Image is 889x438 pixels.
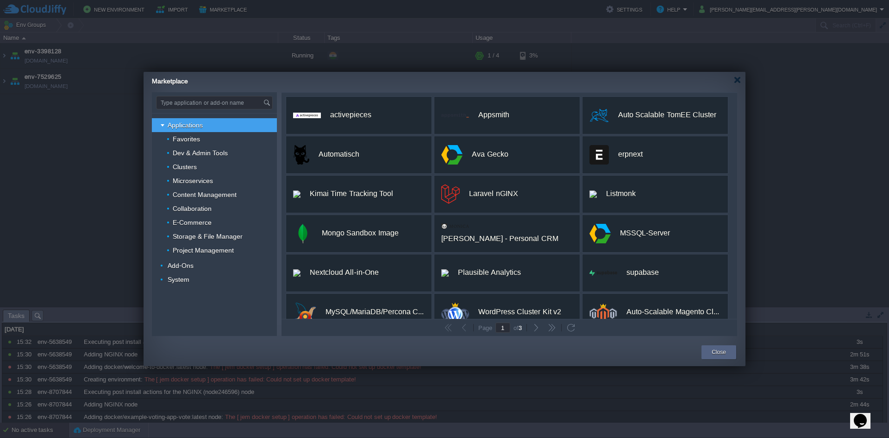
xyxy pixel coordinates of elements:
div: Mongo Sandbox Image [322,223,399,243]
div: erpnext [618,145,643,164]
div: Page [475,324,495,331]
span: 3 [519,324,522,331]
img: magento-enterprise-small-v2.png [589,304,617,321]
div: Auto-Scalable Magento Cluster v2 [626,302,719,322]
img: 61531b23c347e41e24a8423e_Logo.svg [441,113,469,118]
div: Ava Gecko [472,145,508,164]
div: of [510,324,525,331]
img: erpnext-logo.png [589,145,609,165]
img: wp-cluster-kit.svg [441,303,469,322]
div: MySQL/MariaDB/Percona Cluster [326,302,424,322]
a: Dev & Admin Tools [172,149,229,157]
img: logo_vertical.png [441,223,469,229]
a: Favorites [172,135,201,143]
img: tomee-logo.png [589,106,609,125]
img: logo.svg [589,190,597,198]
a: Microservices [172,177,214,185]
a: E-Commerce [172,218,213,227]
div: Auto Scalable TomEE Cluster [618,105,716,125]
a: System [167,275,191,284]
a: Add-Ons [167,261,195,270]
div: activepieces [330,105,371,125]
img: app.svg [589,224,611,243]
img: logo-blue.svg [293,269,301,277]
div: supabase [626,263,659,282]
a: Project Management [172,246,235,254]
img: ap-logo.png [293,113,321,119]
div: Laravel nGINX [469,184,518,203]
div: Nextcloud All-in-One [310,263,379,282]
a: Collaboration [172,204,213,213]
img: logo-light.png [589,270,617,276]
div: Appsmith [478,105,509,125]
div: Automatisch [319,145,359,164]
div: Listmonk [606,184,636,203]
img: mysql-mariadb-percona-logo.png [293,303,316,322]
img: plausible_logo.png [441,269,449,277]
div: WordPress Cluster Kit v2 [478,302,561,322]
a: Applications [167,121,204,129]
span: Marketplace [152,77,188,85]
img: logomark.min.svg [441,184,460,204]
div: [PERSON_NAME] - Personal CRM [441,229,558,248]
div: MSSQL-Server [620,223,670,243]
button: Close [712,348,726,357]
div: Kimai Time Tracking Tool [310,184,393,203]
img: app.svg [441,145,463,165]
iframe: chat widget [850,401,880,429]
img: apple-touch-icon.png [293,190,301,198]
a: Storage & File Manager [172,232,244,241]
a: Clusters [172,163,198,171]
img: mongodb-70x70.png [293,224,313,243]
div: Plausible Analytics [458,263,521,282]
a: Content Management [172,190,238,199]
img: cat.svg [293,145,309,165]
